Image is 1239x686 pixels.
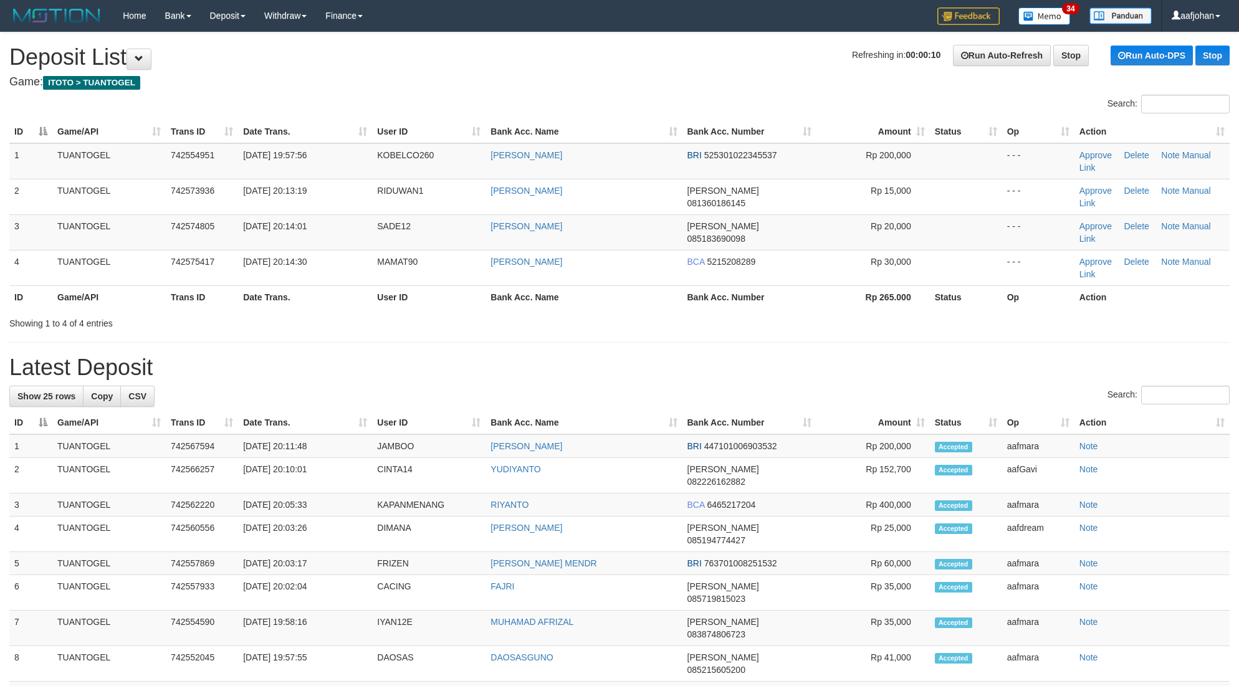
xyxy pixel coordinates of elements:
[9,611,52,646] td: 7
[52,458,166,493] td: TUANTOGEL
[52,493,166,517] td: TUANTOGEL
[1002,179,1074,214] td: - - -
[238,575,372,611] td: [DATE] 20:02:04
[52,575,166,611] td: TUANTOGEL
[1124,221,1149,231] a: Delete
[816,120,930,143] th: Amount: activate to sort column ascending
[166,285,238,308] th: Trans ID
[52,434,166,458] td: TUANTOGEL
[238,517,372,552] td: [DATE] 20:03:26
[935,523,972,534] span: Accepted
[377,186,423,196] span: RIDUWAN1
[166,120,238,143] th: Trans ID: activate to sort column ascending
[9,76,1230,88] h4: Game:
[1079,150,1211,173] a: Manual Link
[1079,257,1211,279] a: Manual Link
[490,441,562,451] a: [PERSON_NAME]
[238,434,372,458] td: [DATE] 20:11:48
[687,198,745,208] span: Copy 081360186145 to clipboard
[1079,221,1112,231] a: Approve
[9,250,52,285] td: 4
[1079,150,1112,160] a: Approve
[1111,45,1193,65] a: Run Auto-DPS
[372,517,486,552] td: DIMANA
[1079,257,1112,267] a: Approve
[906,50,940,60] strong: 00:00:10
[166,552,238,575] td: 742557869
[816,285,930,308] th: Rp 265.000
[816,575,930,611] td: Rp 35,000
[871,186,911,196] span: Rp 15,000
[687,617,759,627] span: [PERSON_NAME]
[1002,214,1074,250] td: - - -
[816,517,930,552] td: Rp 25,000
[52,646,166,682] td: TUANTOGEL
[238,458,372,493] td: [DATE] 20:10:01
[377,150,434,160] span: KOBELCO260
[9,45,1230,70] h1: Deposit List
[935,465,972,475] span: Accepted
[1002,458,1074,493] td: aafGavi
[166,517,238,552] td: 742560556
[1107,95,1230,113] label: Search:
[238,646,372,682] td: [DATE] 19:57:55
[1079,464,1098,474] a: Note
[687,234,745,244] span: Copy 085183690098 to clipboard
[9,285,52,308] th: ID
[1002,434,1074,458] td: aafmara
[1141,95,1230,113] input: Search:
[377,257,418,267] span: MAMAT90
[687,186,759,196] span: [PERSON_NAME]
[166,458,238,493] td: 742566257
[816,411,930,434] th: Amount: activate to sort column ascending
[238,285,372,308] th: Date Trans.
[372,575,486,611] td: CACING
[687,594,745,604] span: Copy 085719815023 to clipboard
[91,391,113,401] span: Copy
[1161,257,1180,267] a: Note
[9,6,104,25] img: MOTION_logo.png
[238,611,372,646] td: [DATE] 19:58:16
[1124,186,1149,196] a: Delete
[1079,617,1098,627] a: Note
[9,355,1230,380] h1: Latest Deposit
[9,552,52,575] td: 5
[687,535,745,545] span: Copy 085194774427 to clipboard
[171,150,214,160] span: 742554951
[490,464,540,474] a: YUDIYANTO
[52,143,166,179] td: TUANTOGEL
[707,257,755,267] span: Copy 5215208289 to clipboard
[166,434,238,458] td: 742567594
[1079,221,1211,244] a: Manual Link
[935,500,972,511] span: Accepted
[935,442,972,452] span: Accepted
[243,221,307,231] span: [DATE] 20:14:01
[52,411,166,434] th: Game/API: activate to sort column ascending
[1002,611,1074,646] td: aafmara
[1002,411,1074,434] th: Op: activate to sort column ascending
[9,179,52,214] td: 2
[1161,221,1180,231] a: Note
[816,493,930,517] td: Rp 400,000
[953,45,1051,66] a: Run Auto-Refresh
[682,120,816,143] th: Bank Acc. Number: activate to sort column ascending
[687,150,702,160] span: BRI
[9,517,52,552] td: 4
[687,629,745,639] span: Copy 083874806723 to clipboard
[930,285,1002,308] th: Status
[816,646,930,682] td: Rp 41,000
[871,221,911,231] span: Rp 20,000
[687,477,745,487] span: Copy 082226162882 to clipboard
[704,558,777,568] span: Copy 763701008251532 to clipboard
[1002,250,1074,285] td: - - -
[1062,3,1079,14] span: 34
[687,558,702,568] span: BRI
[171,257,214,267] span: 742575417
[9,120,52,143] th: ID: activate to sort column descending
[128,391,146,401] span: CSV
[490,150,562,160] a: [PERSON_NAME]
[1074,411,1230,434] th: Action: activate to sort column ascending
[166,611,238,646] td: 742554590
[372,411,486,434] th: User ID: activate to sort column ascending
[120,386,155,407] a: CSV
